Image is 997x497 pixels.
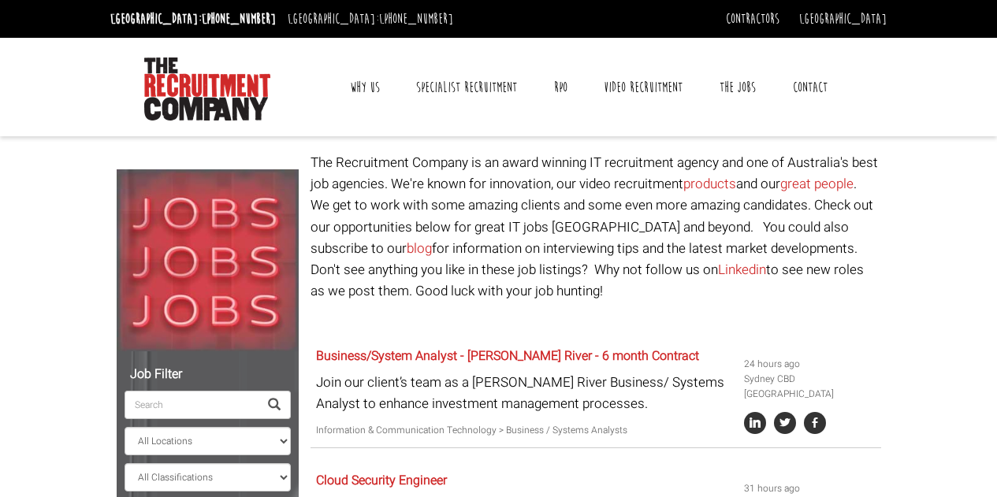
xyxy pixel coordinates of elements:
[542,68,579,107] a: RPO
[316,372,732,414] p: Join our client’s team as a [PERSON_NAME] River Business/ Systems Analyst to enhance investment m...
[338,68,392,107] a: Why Us
[316,423,732,438] p: Information & Communication Technology > Business / Systems Analysts
[708,68,768,107] a: The Jobs
[780,174,854,194] a: great people
[744,357,875,372] li: 24 hours ago
[726,10,779,28] a: Contractors
[592,68,694,107] a: Video Recruitment
[316,347,699,365] a: Business/System Analyst - [PERSON_NAME] River - 6 month Contract
[683,174,736,194] a: products
[202,10,276,28] a: [PHONE_NUMBER]
[799,10,887,28] a: [GEOGRAPHIC_DATA]
[125,391,259,419] input: Search
[718,260,766,280] a: Linkedin
[407,239,432,258] a: blog
[284,6,457,32] li: [GEOGRAPHIC_DATA]:
[311,152,881,302] p: The Recruitment Company is an award winning IT recruitment agency and one of Australia's best job...
[106,6,280,32] li: [GEOGRAPHIC_DATA]:
[117,169,299,351] img: Jobs, Jobs, Jobs
[781,68,839,107] a: Contact
[125,368,291,382] h5: Job Filter
[744,372,875,402] li: Sydney CBD [GEOGRAPHIC_DATA]
[144,57,270,121] img: The Recruitment Company
[316,471,447,490] a: Cloud Security Engineer
[744,481,875,496] li: 31 hours ago
[379,10,453,28] a: [PHONE_NUMBER]
[404,68,529,107] a: Specialist Recruitment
